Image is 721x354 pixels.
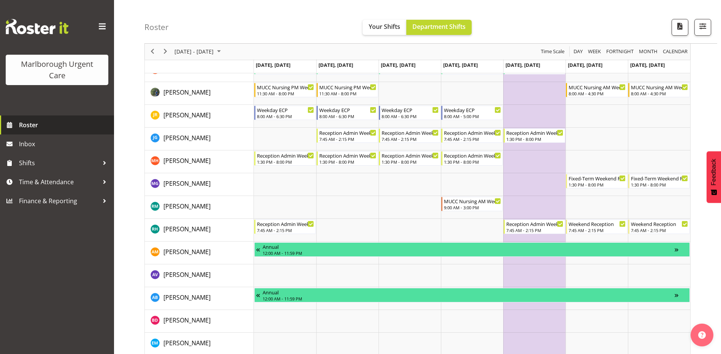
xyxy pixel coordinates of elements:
span: Time Scale [540,47,565,57]
a: [PERSON_NAME] [163,293,211,302]
span: [PERSON_NAME] [163,225,211,233]
img: help-xxl-2.png [698,331,706,339]
div: 8:00 AM - 4:30 PM [569,90,626,96]
div: Josephine Godinez"s event - Reception Admin Weekday AM Begin From Wednesday, October 22, 2025 at ... [379,128,441,143]
button: Download a PDF of the roster according to the set date range. [672,19,688,36]
a: [PERSON_NAME] [163,316,211,325]
div: 7:45 AM - 2:15 PM [319,136,376,142]
div: Megan Gander"s event - Fixed-Term Weekend Reception Begin From Sunday, October 26, 2025 at 1:30:0... [628,174,690,188]
div: Jacinta Rangi"s event - Weekday ECP Begin From Wednesday, October 22, 2025 at 8:00:00 AM GMT+13:0... [379,106,441,120]
div: Jacinta Rangi"s event - Weekday ECP Begin From Thursday, October 23, 2025 at 8:00:00 AM GMT+13:00... [441,106,503,120]
div: Megan Gander"s event - Fixed-Term Weekend Reception Begin From Saturday, October 25, 2025 at 1:30... [566,174,628,188]
td: Beata Danielek resource [145,310,254,333]
div: 11:30 AM - 8:00 PM [257,90,314,96]
div: 12:00 AM - 11:59 PM [263,250,675,256]
div: Gloria Varghese"s event - MUCC Nursing AM Weekends Begin From Saturday, October 25, 2025 at 8:00:... [566,83,628,97]
button: Fortnight [605,47,635,57]
div: Reception Admin Weekday PM [319,152,376,159]
div: next period [159,44,172,60]
span: Shifts [19,157,99,169]
div: Margret Hall"s event - Reception Admin Weekday PM Begin From Wednesday, October 22, 2025 at 1:30:... [379,151,441,166]
div: MUCC Nursing AM Weekends [631,83,688,91]
div: 1:30 PM - 8:00 PM [319,159,376,165]
div: Reception Admin Weekday AM [506,220,563,228]
div: Reception Admin Weekday PM [444,152,501,159]
div: Rachel Murphy"s event - MUCC Nursing AM Weekday Begin From Thursday, October 23, 2025 at 9:00:00 ... [441,197,503,211]
div: Weekday ECP [444,106,501,114]
div: Josephine Godinez"s event - Reception Admin Weekday AM Begin From Thursday, October 23, 2025 at 7... [441,128,503,143]
div: Fixed-Term Weekend Reception [631,174,688,182]
div: Rochelle Harris"s event - Weekend Reception Begin From Sunday, October 26, 2025 at 7:45:00 AM GMT... [628,220,690,234]
div: 11:30 AM - 8:00 PM [319,90,376,96]
button: Timeline Month [638,47,659,57]
button: Your Shifts [363,20,406,35]
td: Margret Hall resource [145,150,254,173]
div: 8:00 AM - 6:30 PM [257,113,314,119]
span: [PERSON_NAME] [163,339,211,347]
div: Margret Hall"s event - Reception Admin Weekday PM Begin From Thursday, October 23, 2025 at 1:30:0... [441,151,503,166]
span: [DATE], [DATE] [381,62,415,68]
div: previous period [146,44,159,60]
a: [PERSON_NAME] [163,133,211,142]
button: Month [662,47,689,57]
div: MUCC Nursing PM Weekday [319,83,376,91]
div: Reception Admin Weekday PM [382,152,439,159]
div: Andrew Brooks"s event - Annual Begin From Thursday, October 16, 2025 at 12:00:00 AM GMT+13:00 End... [254,288,690,302]
a: [PERSON_NAME] [163,270,211,279]
button: Time Scale [540,47,566,57]
div: Weekday ECP [257,106,314,114]
a: [PERSON_NAME] [163,179,211,188]
button: Department Shifts [406,20,472,35]
span: Day [573,47,583,57]
div: Reception Admin Weekday AM [382,129,439,136]
div: Reception Admin Weekday AM [319,129,376,136]
span: Roster [19,119,110,131]
span: [PERSON_NAME] [163,65,211,74]
td: Jacinta Rangi resource [145,105,254,128]
img: Rosterit website logo [6,19,68,34]
span: Feedback [710,159,717,185]
div: Weekday ECP [319,106,376,114]
span: [PERSON_NAME] [163,248,211,256]
div: Josephine Godinez"s event - Reception Admin Weekday PM Begin From Friday, October 24, 2025 at 1:3... [504,128,565,143]
div: October 20 - 26, 2025 [172,44,225,60]
a: [PERSON_NAME] [163,88,211,97]
span: Time & Attendance [19,176,99,188]
div: 7:45 AM - 2:15 PM [382,136,439,142]
div: Reception Admin Weekday PM [506,129,563,136]
span: [DATE], [DATE] [319,62,353,68]
div: 7:45 AM - 2:15 PM [506,227,563,233]
span: Finance & Reporting [19,195,99,207]
span: [PERSON_NAME] [163,202,211,210]
div: 7:45 AM - 2:15 PM [257,227,314,233]
div: 1:30 PM - 8:00 PM [631,182,688,188]
div: 8:00 AM - 6:30 PM [382,113,439,119]
a: [PERSON_NAME] [163,247,211,256]
span: [PERSON_NAME] [163,111,211,119]
span: [DATE] - [DATE] [174,47,214,57]
div: 7:45 AM - 2:15 PM [631,227,688,233]
button: October 2025 [173,47,224,57]
button: Filter Shifts [694,19,711,36]
span: Week [587,47,602,57]
span: [DATE], [DATE] [630,62,665,68]
td: Alexandra Madigan resource [145,242,254,264]
span: calendar [662,47,688,57]
div: 8:00 AM - 5:00 PM [444,113,501,119]
div: Weekday ECP [382,106,439,114]
div: Annual [263,288,675,296]
div: 1:30 PM - 8:00 PM [444,159,501,165]
div: Gloria Varghese"s event - MUCC Nursing AM Weekends Begin From Sunday, October 26, 2025 at 8:00:00... [628,83,690,97]
a: [PERSON_NAME] [163,224,211,234]
div: MUCC Nursing AM Weekends [569,83,626,91]
span: Fortnight [605,47,634,57]
div: 7:45 AM - 2:15 PM [569,227,626,233]
td: Megan Gander resource [145,173,254,196]
div: Margret Hall"s event - Reception Admin Weekday PM Begin From Tuesday, October 21, 2025 at 1:30:00... [317,151,378,166]
div: Josephine Godinez"s event - Reception Admin Weekday AM Begin From Tuesday, October 21, 2025 at 7:... [317,128,378,143]
span: [DATE], [DATE] [443,62,478,68]
a: [PERSON_NAME] [163,156,211,165]
span: [PERSON_NAME] [163,156,211,165]
div: Jacinta Rangi"s event - Weekday ECP Begin From Monday, October 20, 2025 at 8:00:00 AM GMT+13:00 E... [254,106,316,120]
